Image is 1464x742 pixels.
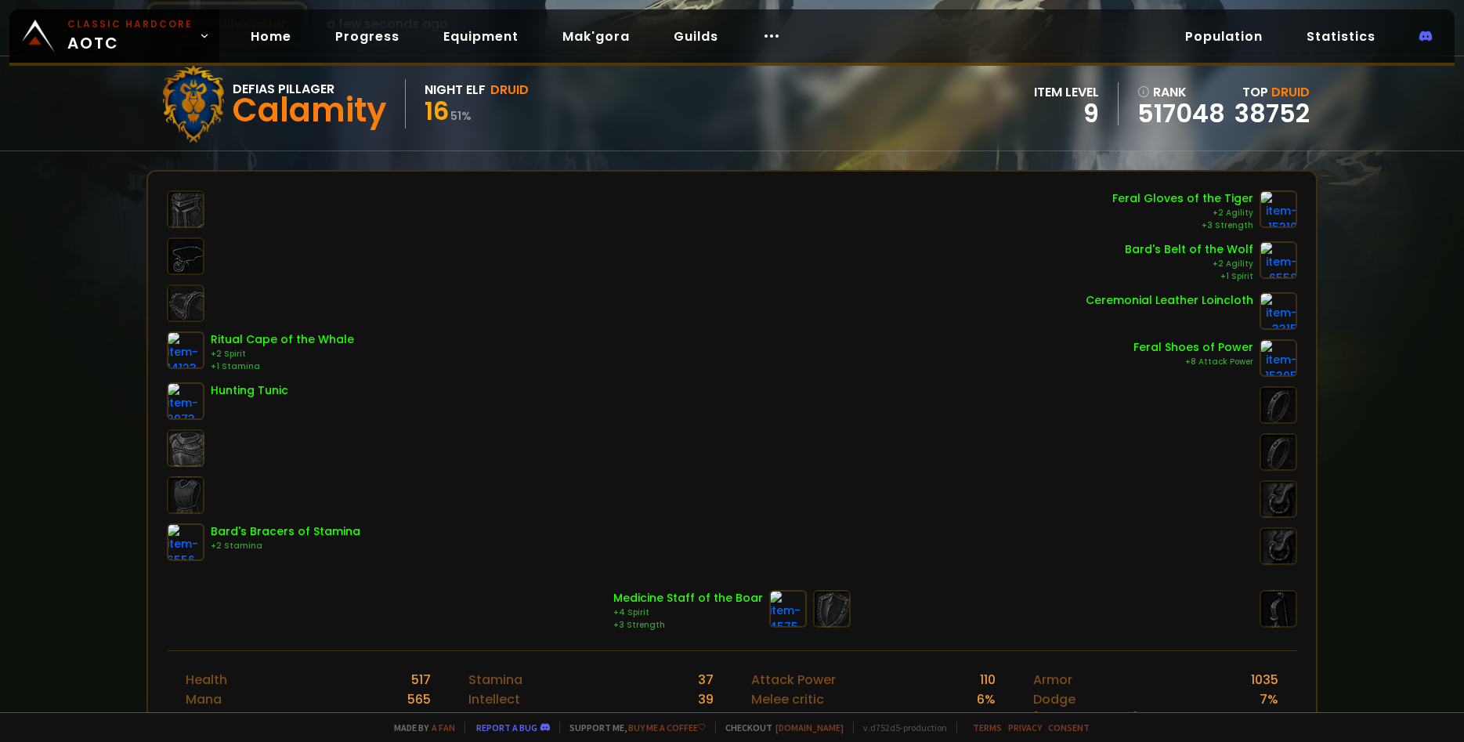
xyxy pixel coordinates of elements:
[233,79,386,99] div: Defias Pillager
[9,9,219,63] a: Classic HardcoreAOTC
[1173,20,1275,52] a: Population
[973,722,1002,733] a: Terms
[1125,241,1253,258] div: Bard's Belt of the Wolf
[1133,356,1253,368] div: +8 Attack Power
[1034,82,1099,102] div: item level
[146,2,308,46] button: Scan character
[211,523,360,540] div: Bard's Bracers of Stamina
[613,619,763,632] div: +3 Strength
[1112,219,1253,232] div: +3 Strength
[186,690,222,709] div: Mana
[238,20,304,52] a: Home
[186,670,227,690] div: Health
[1008,722,1042,733] a: Privacy
[698,709,714,729] div: 37
[1260,709,1278,729] div: 0 %
[323,20,412,52] a: Progress
[468,709,524,729] div: Strength
[425,80,486,100] div: Night Elf
[468,690,520,709] div: Intellect
[775,722,844,733] a: [DOMAIN_NAME]
[661,20,731,52] a: Guilds
[1271,83,1310,101] span: Druid
[450,108,472,124] small: 51 %
[1125,270,1253,283] div: +1 Spirit
[977,709,996,729] div: 6 %
[1033,709,1138,729] div: [PERSON_NAME]
[853,722,947,733] span: v. d752d5 - production
[1033,670,1072,690] div: Armor
[468,670,522,690] div: Stamina
[1260,241,1297,279] img: item-6558
[769,590,807,628] img: item-4575
[211,360,354,373] div: +1 Stamina
[613,606,763,619] div: +4 Spirit
[559,722,706,733] span: Support me,
[1294,20,1388,52] a: Statistics
[1034,102,1099,125] div: 9
[1260,690,1278,709] div: 7 %
[698,690,714,709] div: 39
[67,17,193,31] small: Classic Hardcore
[1234,82,1310,102] div: Top
[1251,670,1278,690] div: 1035
[751,670,836,690] div: Attack Power
[411,670,431,690] div: 517
[613,590,763,606] div: Medicine Staff of the Boar
[425,93,449,128] span: 16
[1234,96,1310,131] a: 38752
[751,709,827,729] div: Range critic
[715,722,844,733] span: Checkout
[977,690,996,709] div: 6 %
[1112,190,1253,207] div: Feral Gloves of the Tiger
[628,722,706,733] a: Buy me a coffee
[167,382,204,420] img: item-2973
[167,331,204,369] img: item-14123
[550,20,642,52] a: Mak'gora
[1125,258,1253,270] div: +2 Agility
[1137,82,1225,102] div: rank
[1033,690,1075,709] div: Dodge
[432,722,455,733] a: a fan
[211,348,354,360] div: +2 Spirit
[407,690,431,709] div: 565
[1112,207,1253,219] div: +2 Agility
[1260,190,1297,228] img: item-15310
[211,331,354,348] div: Ritual Cape of the Whale
[1048,722,1090,733] a: Consent
[1260,339,1297,377] img: item-15305
[980,670,996,690] div: 110
[698,670,714,690] div: 37
[167,523,204,561] img: item-6556
[385,722,455,733] span: Made by
[431,20,531,52] a: Equipment
[490,80,529,100] div: Druid
[1133,339,1253,356] div: Feral Shoes of Power
[211,540,360,552] div: +2 Stamina
[67,17,193,55] span: AOTC
[476,722,537,733] a: Report a bug
[1086,292,1253,309] div: Ceremonial Leather Loincloth
[1260,292,1297,330] img: item-3315
[751,690,824,709] div: Melee critic
[211,382,288,399] div: Hunting Tunic
[1137,102,1225,125] a: 517048
[233,99,386,122] div: Calamity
